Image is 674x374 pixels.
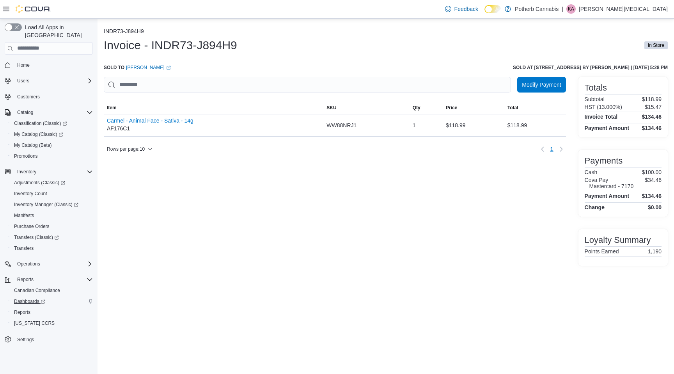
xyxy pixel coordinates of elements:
[443,118,504,133] div: $118.99
[8,221,96,232] button: Purchase Orders
[645,177,662,189] p: $34.46
[14,60,93,70] span: Home
[107,118,193,133] div: AF176C1
[11,178,93,187] span: Adjustments (Classic)
[585,169,598,175] h6: Cash
[14,320,55,326] span: [US_STATE] CCRS
[507,105,518,111] span: Total
[14,167,93,176] span: Inventory
[11,141,55,150] a: My Catalog (Beta)
[2,75,96,86] button: Users
[11,189,93,198] span: Inventory Count
[8,199,96,210] a: Inventory Manager (Classic)
[11,130,93,139] span: My Catalog (Classic)
[107,118,193,124] button: Carmel - Animal Face - Sativa - 14g
[11,151,41,161] a: Promotions
[557,144,566,154] button: Next page
[413,105,420,111] span: Qty
[585,248,619,255] h6: Points Earned
[14,76,32,85] button: Users
[11,141,93,150] span: My Catalog (Beta)
[104,102,323,114] button: Item
[410,118,443,133] div: 1
[589,183,634,189] h6: Mastercard - 7170
[14,259,43,269] button: Operations
[14,153,38,159] span: Promotions
[8,210,96,221] button: Manifests
[8,318,96,329] button: [US_STATE] CCRS
[14,120,67,126] span: Classification (Classic)
[11,319,58,328] a: [US_STATE] CCRS
[648,248,662,255] p: 1,190
[443,102,504,114] button: Price
[166,66,171,70] svg: External link
[104,28,144,34] button: INDR73-J894H9
[645,104,662,110] p: $15.47
[11,297,48,306] a: Dashboards
[14,309,30,315] span: Reports
[11,308,34,317] a: Reports
[585,193,630,199] h4: Payment Amount
[14,76,93,85] span: Users
[8,177,96,188] a: Adjustments (Classic)
[107,105,117,111] span: Item
[14,167,39,176] button: Inventory
[642,125,662,131] h4: $134.46
[585,156,623,166] h3: Payments
[8,140,96,151] button: My Catalog (Beta)
[14,259,93,269] span: Operations
[22,23,93,39] span: Load All Apps in [GEOGRAPHIC_DATA]
[484,5,501,13] input: Dark Mode
[11,319,93,328] span: Washington CCRS
[11,189,50,198] a: Inventory Count
[550,145,553,153] span: 1
[8,296,96,307] a: Dashboards
[17,78,29,84] span: Users
[14,245,34,251] span: Transfers
[14,108,36,117] button: Catalog
[454,5,478,13] span: Feedback
[8,285,96,296] button: Canadian Compliance
[11,222,93,231] span: Purchase Orders
[504,118,566,133] div: $118.99
[11,244,93,253] span: Transfers
[642,169,662,175] p: $100.00
[14,191,47,197] span: Inventory Count
[17,169,36,175] span: Inventory
[585,83,607,93] h3: Totals
[14,275,37,284] button: Reports
[642,114,662,120] h4: $134.46
[8,243,96,254] button: Transfers
[585,125,630,131] h4: Payment Amount
[14,131,63,137] span: My Catalog (Classic)
[562,4,563,14] p: |
[14,180,65,186] span: Adjustments (Classic)
[585,177,634,183] h6: Cova Pay
[2,166,96,177] button: Inventory
[585,235,651,245] h3: Loyalty Summary
[14,287,60,294] span: Canadian Compliance
[585,114,618,120] h4: Invoice Total
[104,28,668,36] nav: An example of EuiBreadcrumbs
[2,91,96,102] button: Customers
[2,274,96,285] button: Reports
[14,298,45,305] span: Dashboards
[14,142,52,148] span: My Catalog (Beta)
[104,37,237,53] h1: Invoice - INDR73-J894H9
[11,286,93,295] span: Canadian Compliance
[538,144,547,154] button: Previous page
[522,81,561,89] span: Modify Payment
[579,4,668,14] p: [PERSON_NAME][MEDICAL_DATA]
[547,143,557,155] button: Page 1 of 1
[11,211,93,220] span: Manifests
[11,233,93,242] span: Transfers (Classic)
[11,308,93,317] span: Reports
[126,64,171,71] a: [PERSON_NAME]External link
[107,146,145,152] span: Rows per page : 10
[11,200,82,209] a: Inventory Manager (Classic)
[538,143,566,155] nav: Pagination for table: MemoryTable from EuiInMemoryTable
[11,233,62,242] a: Transfers (Classic)
[2,333,96,345] button: Settings
[11,200,93,209] span: Inventory Manager (Classic)
[326,121,357,130] span: WW88NRJ1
